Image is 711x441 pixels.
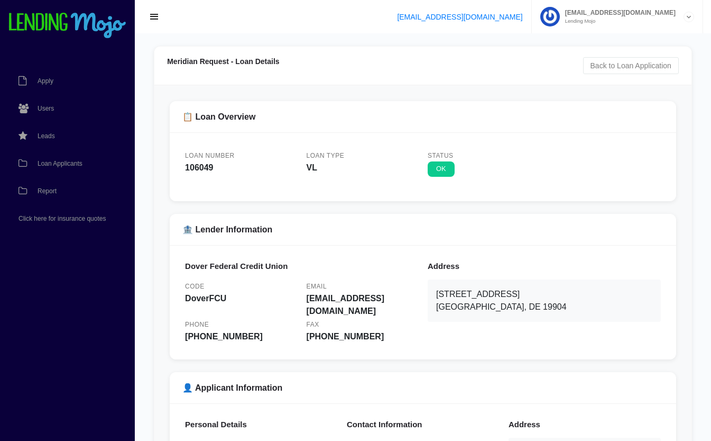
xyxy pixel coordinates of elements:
[167,57,679,66] h3: Meridian Request - Loan Details
[583,57,679,74] a: Back to Loan Application
[185,330,297,343] div: [PHONE_NUMBER]
[185,262,418,271] h6: Dover Federal Credit Union
[428,262,661,271] h6: Address
[307,292,418,318] div: [EMAIL_ADDRESS][DOMAIN_NAME]
[185,161,297,174] div: 106049
[38,160,82,167] span: Loan Applicants
[182,112,663,122] h5: 📋 Loan Overview
[307,161,418,174] div: VL
[307,321,319,328] small: Fax
[185,420,337,429] h6: Personal Details
[19,215,106,222] span: Click here for insurance quotes
[185,283,205,290] small: Code
[182,383,663,393] h5: 👤 Applicant Information
[38,133,55,139] span: Leads
[560,19,676,24] small: Lending Mojo
[182,224,663,235] h5: 🏦 Lender Information
[540,7,560,26] img: Profile image
[428,152,454,159] small: Status
[185,152,235,159] small: Loan Number
[185,321,209,328] small: Phone
[8,13,127,39] img: logo-small.png
[307,152,345,159] small: Loan Type
[307,330,418,343] div: [PHONE_NUMBER]
[185,292,297,305] div: DoverFCU
[38,105,54,112] span: Users
[397,13,522,21] a: [EMAIL_ADDRESS][DOMAIN_NAME]
[509,420,661,429] h6: Address
[38,78,53,84] span: Apply
[307,283,327,290] small: Email
[560,10,676,16] span: [EMAIL_ADDRESS][DOMAIN_NAME]
[347,420,499,429] h6: Contact Information
[428,161,455,177] span: OK
[38,188,57,194] span: Report
[428,280,661,322] div: [STREET_ADDRESS] [GEOGRAPHIC_DATA], DE 19904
